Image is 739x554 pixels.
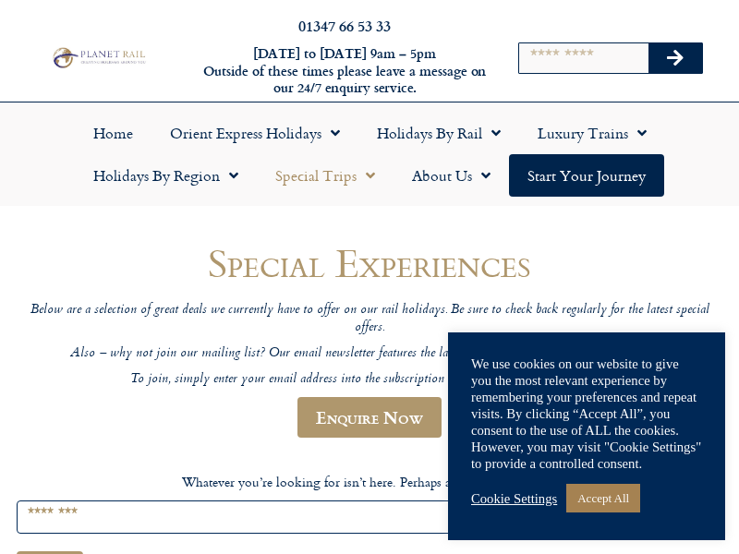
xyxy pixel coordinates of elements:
[17,371,722,389] p: To join, simply enter your email address into the subscription box at the bottom on this page.”
[519,112,665,154] a: Luxury Trains
[49,45,148,69] img: Planet Rail Train Holidays Logo
[17,472,722,491] p: Whatever you’re looking for isn’t here. Perhaps a search would help.
[358,112,519,154] a: Holidays by Rail
[471,355,702,472] div: We use cookies on our website to give you the most relevant experience by remembering your prefer...
[17,241,722,284] h1: Special Experiences
[648,43,702,73] button: Search
[298,15,391,36] a: 01347 66 53 33
[566,484,640,512] a: Accept All
[17,345,722,363] p: Also – why not join our mailing list? Our email newsletter features the latest news and special o...
[394,154,509,197] a: About Us
[9,112,730,197] nav: Menu
[201,45,488,97] h6: [DATE] to [DATE] 9am – 5pm Outside of these times please leave a message on our 24/7 enquiry serv...
[75,112,151,154] a: Home
[509,154,664,197] a: Start your Journey
[17,302,722,336] p: Below are a selection of great deals we currently have to offer on our rail holidays. Be sure to ...
[151,112,358,154] a: Orient Express Holidays
[75,154,257,197] a: Holidays by Region
[297,397,442,438] a: Enquire Now
[471,490,557,507] a: Cookie Settings
[257,154,394,197] a: Special Trips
